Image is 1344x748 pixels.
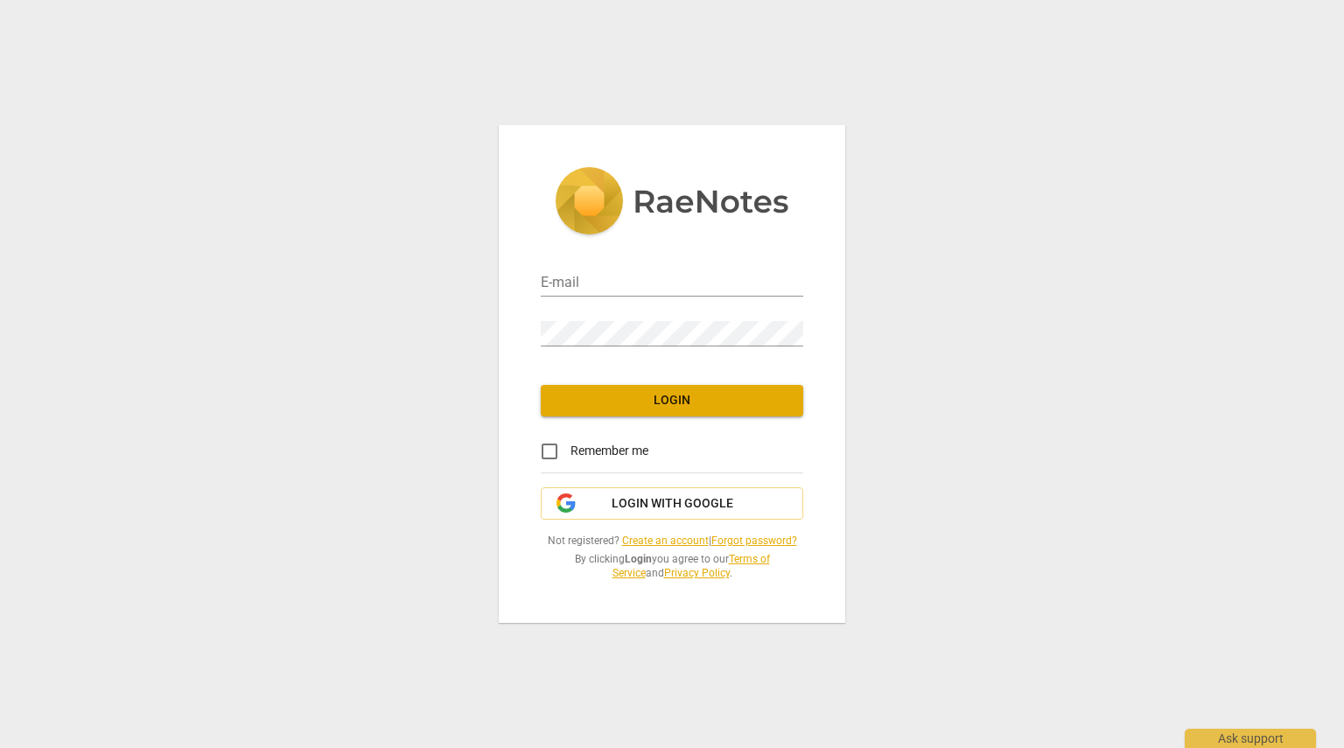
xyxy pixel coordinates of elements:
[664,567,730,579] a: Privacy Policy
[555,392,789,409] span: Login
[625,553,652,565] b: Login
[612,553,770,580] a: Terms of Service
[541,385,803,416] button: Login
[711,535,797,547] a: Forgot password?
[541,487,803,521] button: Login with Google
[555,167,789,239] img: 5ac2273c67554f335776073100b6d88f.svg
[541,534,803,549] span: Not registered? |
[612,495,733,513] span: Login with Google
[570,442,648,460] span: Remember me
[1185,729,1316,748] div: Ask support
[541,552,803,581] span: By clicking you agree to our and .
[622,535,709,547] a: Create an account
